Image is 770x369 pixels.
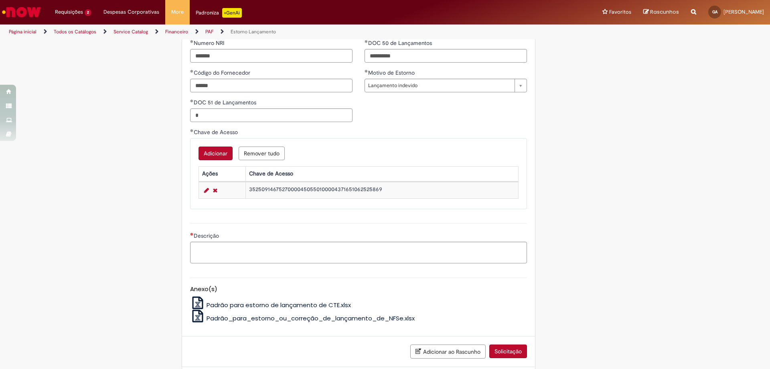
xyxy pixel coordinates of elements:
[712,9,717,14] span: GA
[194,128,239,136] span: Chave de Acesso
[368,39,434,47] span: DOC 50 de Lançamentos
[650,8,679,16] span: Rascunhos
[222,8,242,18] p: +GenAi
[190,301,351,309] a: Padrão para estorno de lançamento de CTE.xlsx
[205,29,213,35] a: PAF
[54,29,96,35] a: Todos os Catálogos
[190,99,194,102] span: Obrigatório Preenchido
[6,24,507,39] ul: Trilhas de página
[365,49,527,63] input: DOC 50 de Lançamentos
[103,8,159,16] span: Despesas Corporativas
[190,79,353,92] input: Código do Fornecedor
[207,301,351,309] span: Padrão para estorno de lançamento de CTE.xlsx
[609,8,631,16] span: Favoritos
[1,4,42,20] img: ServiceNow
[190,286,527,293] h5: Anexo(s)
[211,186,219,195] a: Remover linha 1
[723,8,764,15] span: [PERSON_NAME]
[190,242,527,263] textarea: Descrição
[202,186,211,195] a: Editar Linha 1
[190,108,353,122] input: DOC 51 de Lançamentos
[113,29,148,35] a: Service Catalog
[190,49,353,63] input: Numero NRI
[368,79,511,92] span: Lançamento indevido
[190,129,194,132] span: Obrigatório Preenchido
[190,40,194,43] span: Obrigatório Preenchido
[194,99,258,106] span: DOC 51 de Lançamentos
[410,345,486,359] button: Adicionar ao Rascunho
[9,29,36,35] a: Página inicial
[368,69,416,76] span: Motivo de Estorno
[207,314,415,322] span: Padrão_para_estorno_ou_correção_de_lançamento_de_NFSe.xlsx
[365,69,368,73] span: Obrigatório Preenchido
[190,232,194,236] span: Necessários
[194,69,252,76] span: Código do Fornecedor
[643,8,679,16] a: Rascunhos
[239,147,285,160] button: Remove all rows for Chave de Acesso
[365,40,368,43] span: Obrigatório Preenchido
[165,29,188,35] a: Financeiro
[190,314,415,322] a: Padrão_para_estorno_ou_correção_de_lançamento_de_NFSe.xlsx
[85,9,91,16] span: 2
[489,345,527,358] button: Solicitação
[190,69,194,73] span: Obrigatório Preenchido
[199,167,245,181] th: Ações
[194,39,226,47] span: Numero NRI
[199,147,233,160] button: Add a row for Chave de Acesso
[194,232,221,239] span: Descrição
[171,8,184,16] span: More
[55,8,83,16] span: Requisições
[245,167,518,181] th: Chave de Acesso
[245,182,518,199] td: 35250914675270000450550100004371651062525869
[231,29,276,35] a: Estorno Lançamento
[196,8,242,18] div: Padroniza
